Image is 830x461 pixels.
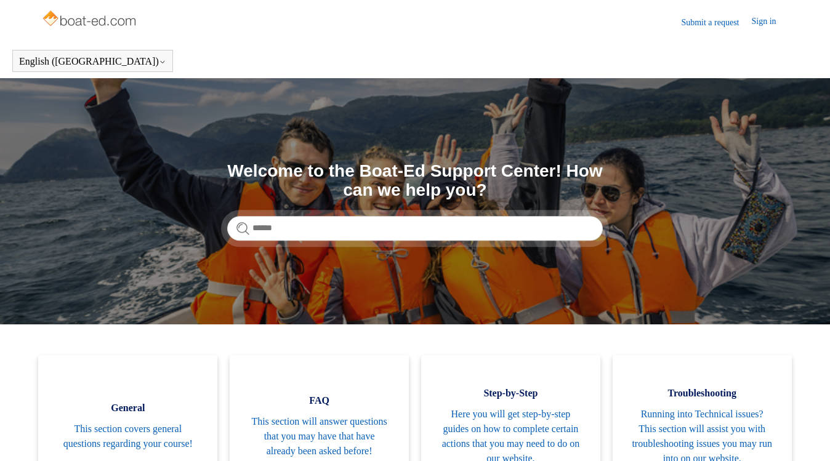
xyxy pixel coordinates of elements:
span: Step-by-Step [440,386,582,401]
a: Submit a request [681,16,751,29]
span: Troubleshooting [631,386,773,401]
div: Live chat [789,420,821,452]
a: Sign in [752,15,789,30]
span: This section will answer questions that you may have that have already been asked before! [248,414,390,459]
button: English ([GEOGRAPHIC_DATA]) [19,56,166,67]
input: Search [227,216,603,241]
img: Boat-Ed Help Center home page [41,7,139,32]
span: This section covers general questions regarding your course! [57,422,199,451]
span: General [57,401,199,415]
h1: Welcome to the Boat-Ed Support Center! How can we help you? [227,162,603,200]
span: FAQ [248,393,390,408]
